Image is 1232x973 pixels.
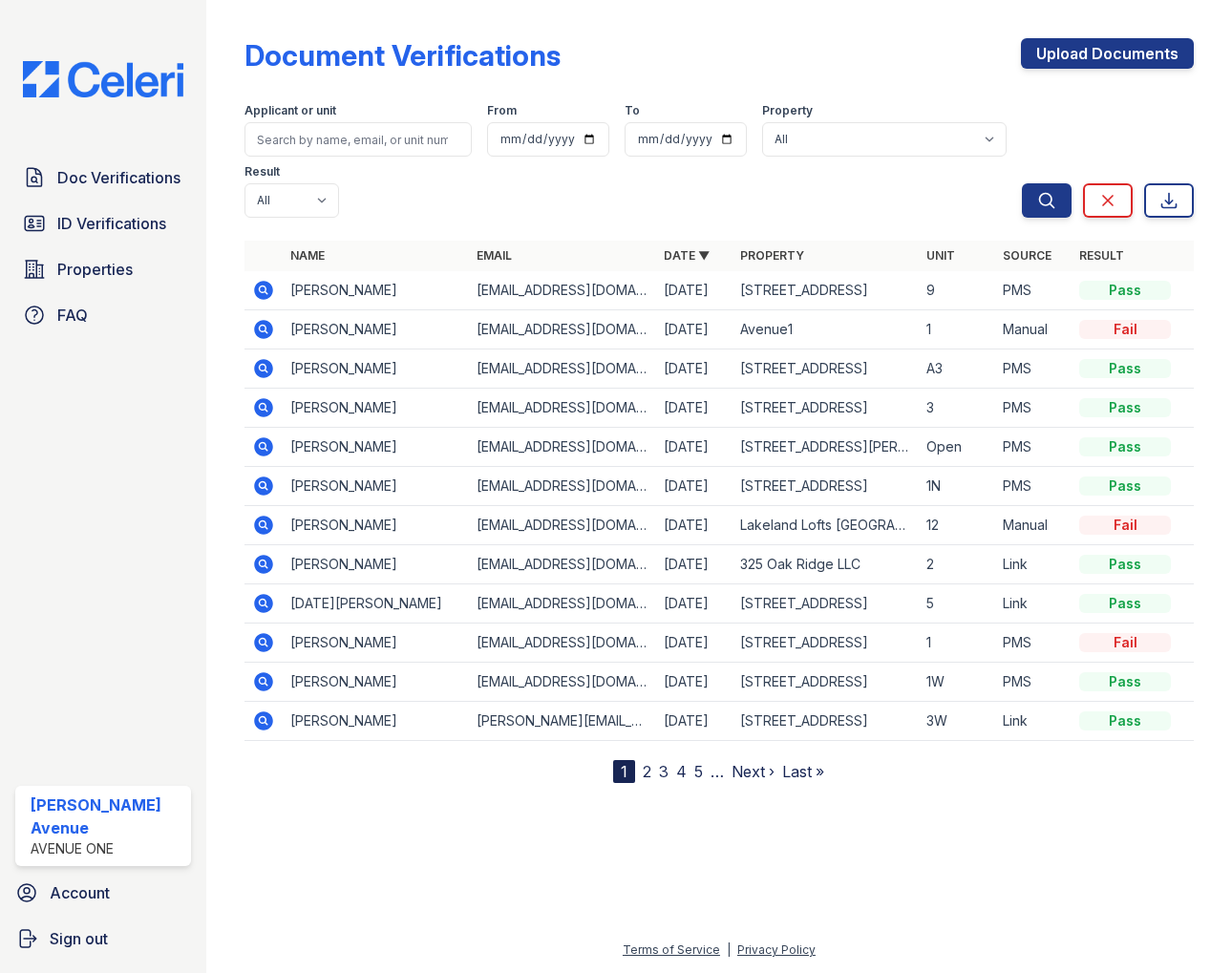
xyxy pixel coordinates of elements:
[283,506,469,545] td: [PERSON_NAME]
[1003,248,1051,263] a: Source
[469,271,655,310] td: [EMAIL_ADDRESS][DOMAIN_NAME]
[469,702,655,741] td: [PERSON_NAME][EMAIL_ADDRESS][PERSON_NAME][DOMAIN_NAME]
[733,349,919,389] td: [STREET_ADDRESS]
[656,349,733,389] td: [DATE]
[1079,711,1171,730] div: Pass
[244,164,280,180] label: Result
[477,248,512,263] a: Email
[283,271,469,310] td: [PERSON_NAME]
[995,702,1072,741] td: Link
[469,624,655,663] td: [EMAIL_ADDRESS][DOMAIN_NAME]
[733,467,919,506] td: [STREET_ADDRESS]
[1079,248,1124,263] a: Result
[1079,320,1171,339] div: Fail
[50,927,108,950] span: Sign out
[919,428,995,467] td: Open
[244,103,336,118] label: Applicant or unit
[737,942,816,957] a: Privacy Policy
[919,624,995,663] td: 1
[487,103,517,118] label: From
[469,663,655,702] td: [EMAIL_ADDRESS][DOMAIN_NAME]
[995,271,1072,310] td: PMS
[469,545,655,584] td: [EMAIL_ADDRESS][DOMAIN_NAME]
[733,271,919,310] td: [STREET_ADDRESS]
[31,793,183,839] div: [PERSON_NAME] Avenue
[656,310,733,349] td: [DATE]
[283,624,469,663] td: [PERSON_NAME]
[8,920,199,958] a: Sign out
[290,248,325,263] a: Name
[995,624,1072,663] td: PMS
[469,584,655,624] td: [EMAIL_ADDRESS][DOMAIN_NAME]
[733,624,919,663] td: [STREET_ADDRESS]
[283,702,469,741] td: [PERSON_NAME]
[919,663,995,702] td: 1W
[283,428,469,467] td: [PERSON_NAME]
[57,304,88,327] span: FAQ
[733,545,919,584] td: 325 Oak Ridge LLC
[57,258,133,281] span: Properties
[469,349,655,389] td: [EMAIL_ADDRESS][DOMAIN_NAME]
[919,506,995,545] td: 12
[919,545,995,584] td: 2
[995,663,1072,702] td: PMS
[1079,437,1171,456] div: Pass
[656,663,733,702] td: [DATE]
[919,271,995,310] td: 9
[8,874,199,912] a: Account
[656,271,733,310] td: [DATE]
[995,428,1072,467] td: PMS
[469,428,655,467] td: [EMAIL_ADDRESS][DOMAIN_NAME]
[623,942,720,957] a: Terms of Service
[15,204,191,243] a: ID Verifications
[643,762,651,781] a: 2
[283,663,469,702] td: [PERSON_NAME]
[613,760,635,783] div: 1
[733,506,919,545] td: Lakeland Lofts [GEOGRAPHIC_DATA]
[656,545,733,584] td: [DATE]
[283,545,469,584] td: [PERSON_NAME]
[995,310,1072,349] td: Manual
[926,248,955,263] a: Unit
[283,389,469,428] td: [PERSON_NAME]
[283,349,469,389] td: [PERSON_NAME]
[733,584,919,624] td: [STREET_ADDRESS]
[676,762,687,781] a: 4
[733,389,919,428] td: [STREET_ADDRESS]
[283,584,469,624] td: [DATE][PERSON_NAME]
[656,584,733,624] td: [DATE]
[995,506,1072,545] td: Manual
[727,942,731,957] div: |
[1079,398,1171,417] div: Pass
[469,389,655,428] td: [EMAIL_ADDRESS][DOMAIN_NAME]
[656,506,733,545] td: [DATE]
[1079,516,1171,535] div: Fail
[733,310,919,349] td: Avenue1
[995,467,1072,506] td: PMS
[50,881,110,904] span: Account
[732,762,775,781] a: Next ›
[656,702,733,741] td: [DATE]
[1021,38,1194,69] a: Upload Documents
[244,122,472,157] input: Search by name, email, or unit number
[733,663,919,702] td: [STREET_ADDRESS]
[656,624,733,663] td: [DATE]
[656,428,733,467] td: [DATE]
[1079,476,1171,496] div: Pass
[1079,594,1171,613] div: Pass
[740,248,804,263] a: Property
[283,310,469,349] td: [PERSON_NAME]
[659,762,669,781] a: 3
[469,467,655,506] td: [EMAIL_ADDRESS][DOMAIN_NAME]
[995,389,1072,428] td: PMS
[711,760,724,783] span: …
[8,61,199,97] img: CE_Logo_Blue-a8612792a0a2168367f1c8372b55b34899dd931a85d93a1a3d3e32e68fde9ad4.png
[57,212,166,235] span: ID Verifications
[469,310,655,349] td: [EMAIL_ADDRESS][DOMAIN_NAME]
[31,839,183,858] div: Avenue One
[625,103,640,118] label: To
[664,248,710,263] a: Date ▼
[919,389,995,428] td: 3
[656,389,733,428] td: [DATE]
